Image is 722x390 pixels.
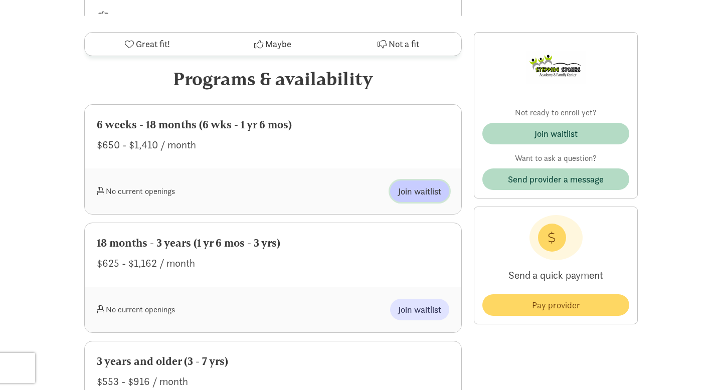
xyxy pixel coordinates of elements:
[398,303,441,316] span: Join waitlist
[482,168,629,190] button: Send provider a message
[532,298,580,312] span: Pay provider
[97,299,273,320] div: No current openings
[85,33,210,56] button: Great fit!
[482,107,629,119] p: Not ready to enroll yet?
[97,137,449,153] div: $650 - $1,410 / month
[265,38,291,51] span: Maybe
[97,117,449,133] div: 6 weeks - 18 months (6 wks - 1 yr 6 mos)
[210,33,335,56] button: Maybe
[390,299,449,320] button: Join waitlist
[534,127,578,140] div: Join waitlist
[508,172,604,186] span: Send provider a message
[482,123,629,144] button: Join waitlist
[160,11,199,22] a: #1599162
[115,10,215,33] div: CO License:
[526,41,586,95] img: Provider logo
[336,33,461,56] button: Not a fit
[482,260,629,290] p: Send a quick payment
[398,184,441,198] span: Join waitlist
[390,180,449,202] button: Join waitlist
[115,24,147,32] a: Learn more
[136,38,170,51] span: Great fit!
[97,373,449,389] div: $553 - $916 / month
[97,353,449,369] div: 3 years and older (3 - 7 yrs)
[389,38,419,51] span: Not a fit
[482,152,629,164] p: Want to ask a question?
[97,255,449,271] div: $625 - $1,162 / month
[97,235,449,251] div: 18 months - 3 years (1 yr 6 mos - 3 yrs)
[97,180,273,202] div: No current openings
[97,10,273,33] div: License number
[84,65,462,92] div: Programs & availability
[115,23,215,33] div: about provider licensing.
